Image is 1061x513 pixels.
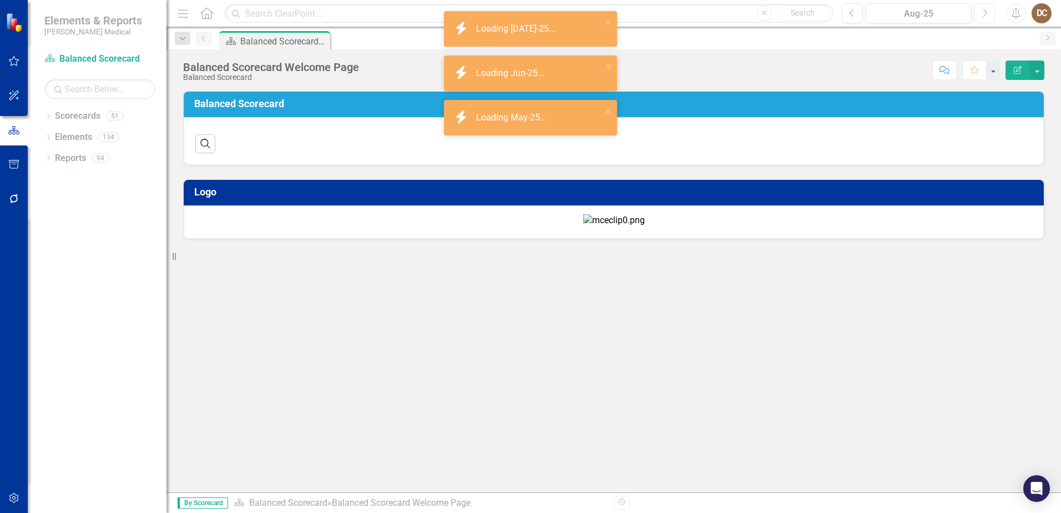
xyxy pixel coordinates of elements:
a: Elements [55,131,92,144]
div: Loading May-25... [476,112,549,124]
div: Loading Jun-25... [476,67,547,80]
span: Elements & Reports [44,14,142,27]
input: Search ClearPoint... [225,4,833,23]
h3: Logo [194,187,1037,198]
div: Open Intercom Messenger [1023,475,1050,502]
a: Balanced Scorecard [44,53,155,66]
img: mceclip0.png [583,214,645,227]
div: Balanced Scorecard Welcome Page [240,34,327,48]
span: Search [791,8,815,17]
a: Balanced Scorecard [249,497,327,508]
div: Balanced Scorecard [183,73,359,82]
div: 134 [98,133,119,142]
h3: Balanced Scorecard [194,98,1037,109]
small: [PERSON_NAME] Medical [44,27,142,36]
div: Balanced Scorecard Welcome Page [183,61,359,73]
div: Balanced Scorecard Welcome Page [332,497,471,508]
div: » [234,497,605,510]
a: Reports [55,152,86,165]
div: 51 [106,112,124,121]
a: Scorecards [55,110,100,123]
button: close [605,104,613,117]
span: By Scorecard [178,497,228,509]
input: Search Below... [44,79,155,99]
div: 94 [92,153,109,163]
div: Aug-25 [870,7,968,21]
button: close [605,60,613,73]
button: close [605,16,613,28]
button: DC [1032,3,1052,23]
div: Loading [DATE]-25... [476,23,558,36]
button: Search [775,6,831,21]
button: Aug-25 [866,3,972,23]
img: ClearPoint Strategy [6,12,26,32]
